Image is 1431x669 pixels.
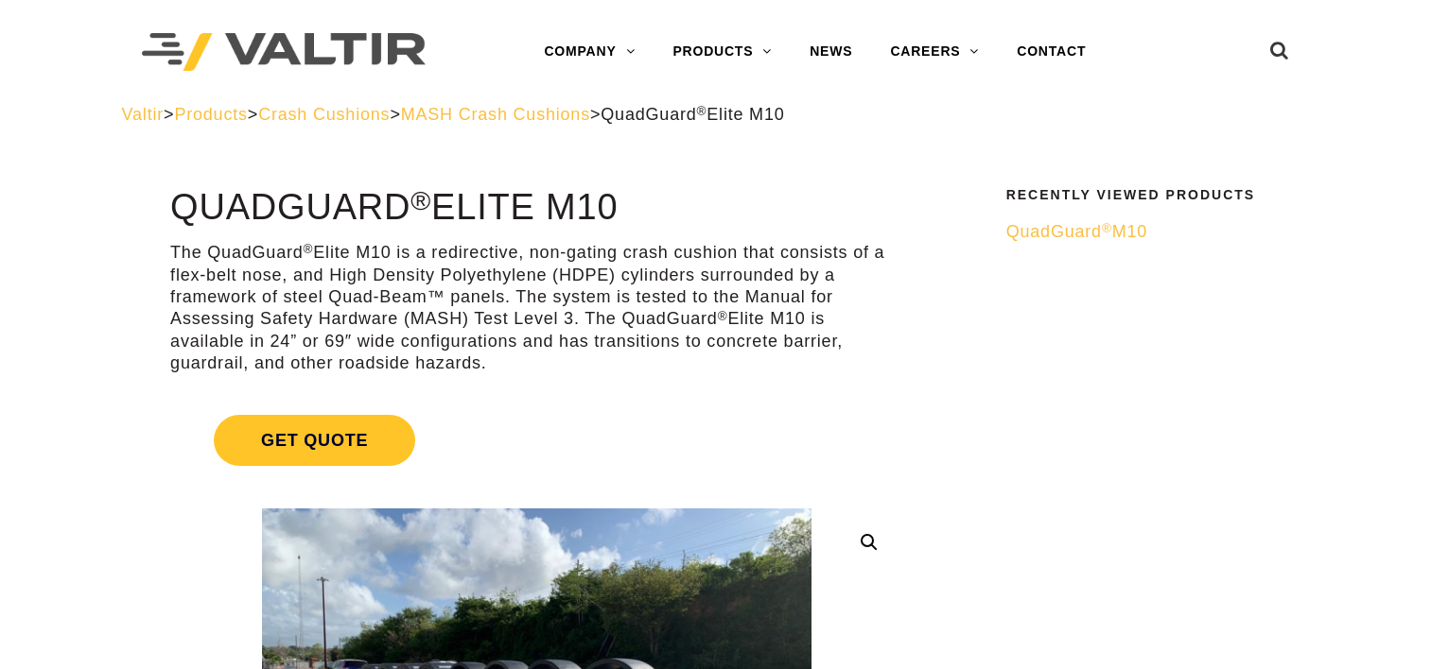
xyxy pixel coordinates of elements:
sup: ® [1102,221,1112,235]
span: QuadGuard Elite M10 [601,105,784,124]
a: PRODUCTS [654,33,791,71]
a: Valtir [122,105,164,124]
span: Get Quote [214,415,415,466]
a: CAREERS [871,33,998,71]
sup: ® [718,309,728,323]
a: Get Quote [170,392,903,489]
sup: ® [697,104,707,118]
a: CONTACT [998,33,1105,71]
h1: QuadGuard Elite M10 [170,188,903,228]
h2: Recently Viewed Products [1006,188,1298,202]
sup: ® [304,242,314,256]
a: NEWS [791,33,871,71]
span: QuadGuard M10 [1006,222,1147,241]
img: Valtir [142,33,426,72]
div: > > > > [122,104,1310,126]
sup: ® [410,185,431,215]
a: Crash Cushions [258,105,390,124]
p: The QuadGuard Elite M10 is a redirective, non-gating crash cushion that consists of a flex-belt n... [170,242,903,374]
a: MASH Crash Cushions [401,105,590,124]
a: COMPANY [525,33,654,71]
a: Products [174,105,247,124]
a: QuadGuard®M10 [1006,221,1298,243]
